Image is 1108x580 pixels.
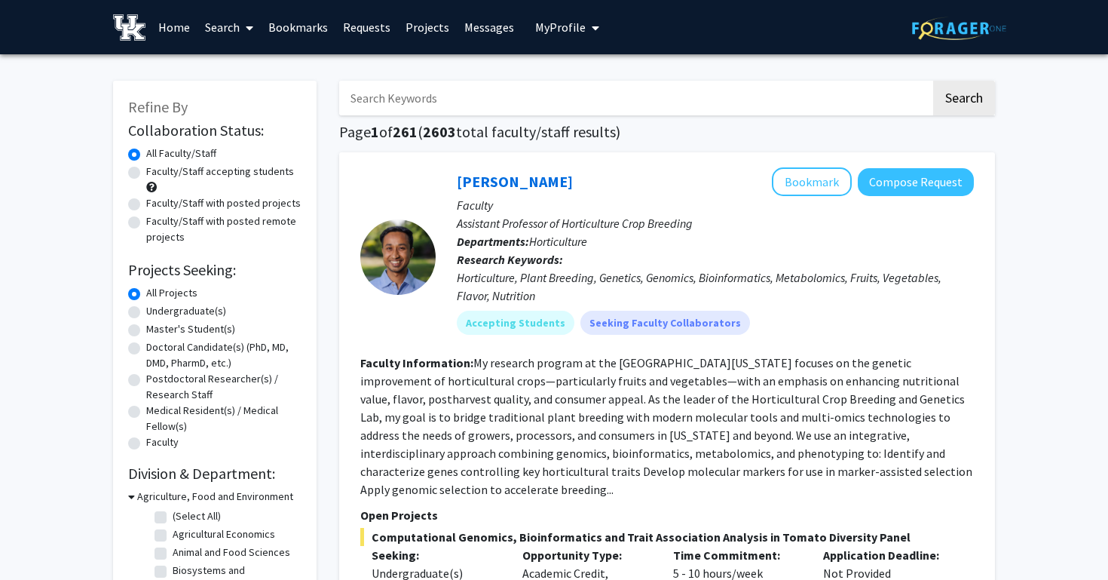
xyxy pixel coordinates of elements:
span: 2603 [423,122,456,141]
b: Faculty Information: [360,355,473,370]
button: Search [933,81,995,115]
label: Medical Resident(s) / Medical Fellow(s) [146,403,301,434]
mat-chip: Seeking Faculty Collaborators [580,311,750,335]
div: Horticulture, Plant Breeding, Genetics, Genomics, Bioinformatics, Metabolomics, Fruits, Vegetable... [457,269,974,305]
p: Seeking: [372,546,500,564]
label: Faculty/Staff accepting students [146,164,294,180]
label: Master's Student(s) [146,321,235,337]
a: Messages [457,1,522,54]
iframe: Chat [11,512,64,569]
span: 261 [393,122,418,141]
p: Opportunity Type: [522,546,650,564]
a: Requests [335,1,398,54]
img: University of Kentucky Logo [113,14,145,41]
span: Refine By [128,97,188,116]
p: Time Commitment: [673,546,801,564]
button: Add Manoj Sapkota to Bookmarks [772,167,852,196]
button: Compose Request to Manoj Sapkota [858,168,974,196]
label: Faculty/Staff with posted projects [146,195,301,211]
img: ForagerOne Logo [912,17,1006,40]
label: Postdoctoral Researcher(s) / Research Staff [146,371,301,403]
h2: Projects Seeking: [128,261,301,279]
label: Faculty/Staff with posted remote projects [146,213,301,245]
p: Assistant Professor of Horticulture Crop Breeding [457,214,974,232]
b: Research Keywords: [457,252,563,267]
label: Animal and Food Sciences [173,545,290,560]
a: Projects [398,1,457,54]
span: Computational Genomics, Bioinformatics and Trait Association Analysis in Tomato Diversity Panel [360,528,974,546]
p: Application Deadline: [823,546,951,564]
label: Undergraduate(s) [146,303,226,319]
p: Open Projects [360,506,974,524]
h1: Page of ( total faculty/staff results) [339,123,995,141]
span: My Profile [535,20,586,35]
h2: Division & Department: [128,465,301,483]
label: All Faculty/Staff [146,146,216,161]
span: 1 [371,122,379,141]
a: Home [151,1,197,54]
fg-read-more: My research program at the [GEOGRAPHIC_DATA][US_STATE] focuses on the genetic improvement of hort... [360,355,972,497]
h3: Agriculture, Food and Environment [137,489,293,505]
label: (Select All) [173,508,221,524]
a: [PERSON_NAME] [457,172,573,191]
label: Agricultural Economics [173,526,275,542]
p: Faculty [457,196,974,214]
h2: Collaboration Status: [128,121,301,140]
label: Doctoral Candidate(s) (PhD, MD, DMD, PharmD, etc.) [146,339,301,371]
span: Horticulture [529,234,587,249]
input: Search Keywords [339,81,931,115]
b: Departments: [457,234,529,249]
a: Bookmarks [261,1,335,54]
a: Search [197,1,261,54]
mat-chip: Accepting Students [457,311,574,335]
label: Faculty [146,434,179,450]
label: All Projects [146,285,197,301]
